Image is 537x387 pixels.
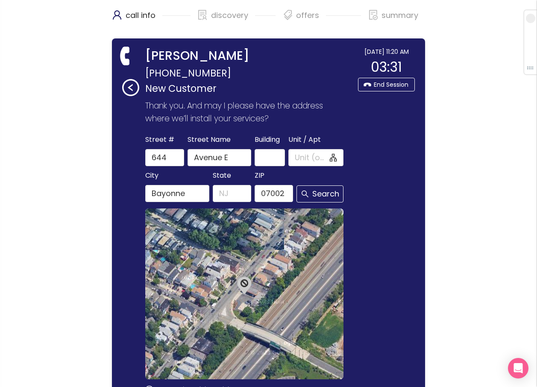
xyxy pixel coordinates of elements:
[283,10,293,20] span: tags
[145,81,354,96] p: New Customer
[358,47,415,56] div: [DATE] 11:20 AM
[255,170,264,182] span: ZIP
[255,185,293,202] input: 07002
[295,152,328,164] input: Unit (optional)
[255,134,280,146] span: Building
[145,170,158,182] span: City
[188,149,251,166] input: Avenue E
[288,134,321,146] span: Unit / Apt
[112,10,122,20] span: user
[145,134,174,146] span: Street #
[126,9,156,22] p: call info
[368,9,418,30] div: summary
[188,134,231,146] span: Street Name
[296,9,319,22] p: offers
[213,170,231,182] span: State
[112,9,191,30] div: call info
[368,10,379,20] span: file-done
[358,78,415,91] button: End Session
[145,47,249,65] strong: [PERSON_NAME]
[197,9,276,30] div: discovery
[381,9,418,22] p: summary
[117,47,135,65] span: phone
[197,10,208,20] span: solution
[508,358,528,378] div: Open Intercom Messenger
[145,100,347,125] p: Thank you. And may I please have the address where we’ll install your services?
[213,185,251,202] input: NJ
[296,185,343,202] button: Search
[145,149,184,166] input: 644
[145,65,231,81] span: [PHONE_NUMBER]
[211,9,248,22] p: discovery
[329,154,337,161] span: apartment
[145,185,209,202] input: Bayonne
[358,56,415,78] div: 03:31
[282,9,361,30] div: offers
